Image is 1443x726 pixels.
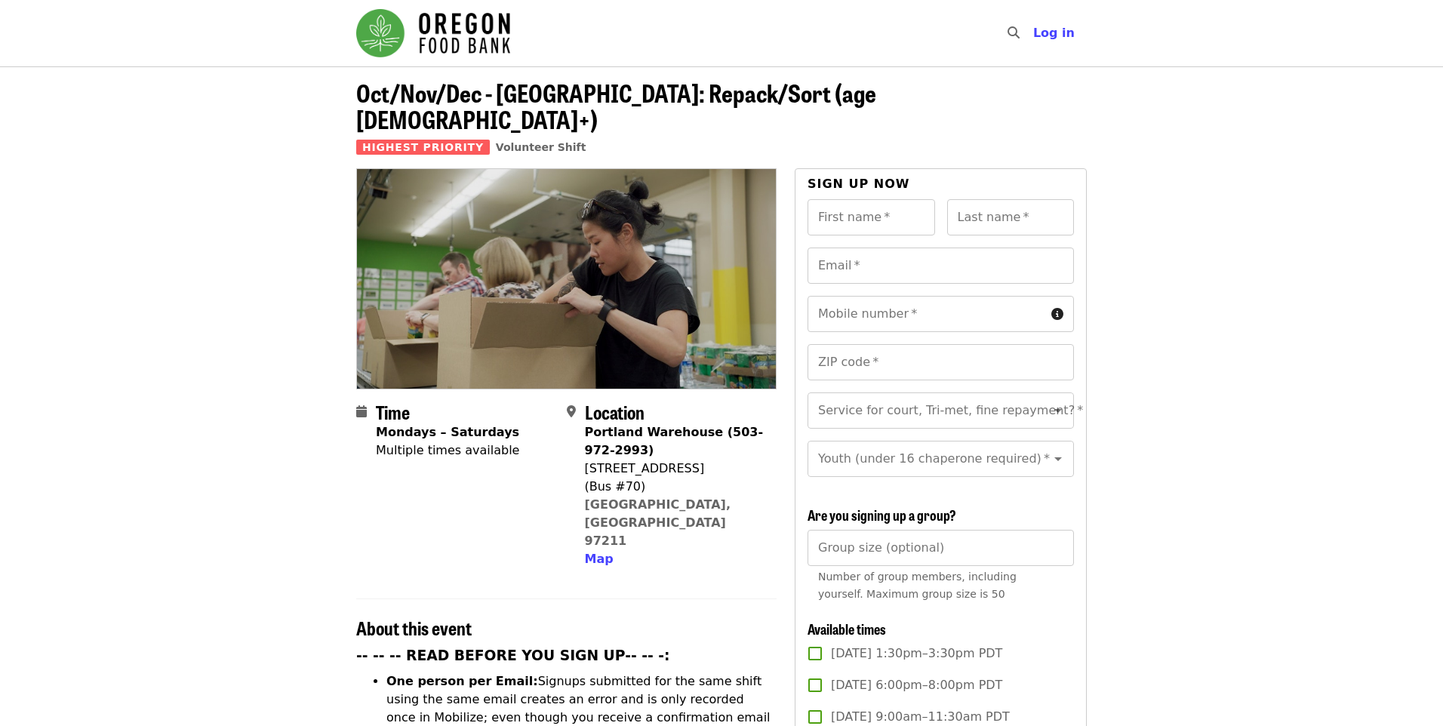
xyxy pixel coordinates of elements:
img: Oregon Food Bank - Home [356,9,510,57]
strong: One person per Email: [386,674,538,688]
input: Mobile number [808,296,1045,332]
span: Sign up now [808,177,910,191]
div: (Bus #70) [585,478,765,496]
button: Log in [1021,18,1087,48]
strong: -- -- -- READ BEFORE YOU SIGN UP-- -- -: [356,648,670,663]
input: First name [808,199,935,235]
span: [DATE] 9:00am–11:30am PDT [831,708,1010,726]
span: About this event [356,614,472,641]
span: [DATE] 6:00pm–8:00pm PDT [831,676,1002,694]
input: Last name [947,199,1075,235]
strong: Portland Warehouse (503-972-2993) [585,425,764,457]
button: Open [1048,400,1069,421]
span: Number of group members, including yourself. Maximum group size is 50 [818,571,1017,600]
input: Email [808,248,1074,284]
img: Oct/Nov/Dec - Portland: Repack/Sort (age 8+) organized by Oregon Food Bank [357,169,776,389]
span: Location [585,398,645,425]
span: [DATE] 1:30pm–3:30pm PDT [831,644,1002,663]
span: Available times [808,619,886,638]
button: Open [1048,448,1069,469]
a: [GEOGRAPHIC_DATA], [GEOGRAPHIC_DATA] 97211 [585,497,731,548]
span: Highest Priority [356,140,490,155]
i: circle-info icon [1051,307,1063,321]
input: Search [1029,15,1041,51]
i: calendar icon [356,405,367,419]
strong: Mondays – Saturdays [376,425,519,439]
i: search icon [1008,26,1020,40]
span: Are you signing up a group? [808,505,956,525]
button: Map [585,550,614,568]
span: Oct/Nov/Dec - [GEOGRAPHIC_DATA]: Repack/Sort (age [DEMOGRAPHIC_DATA]+) [356,75,876,137]
span: Time [376,398,410,425]
div: [STREET_ADDRESS] [585,460,765,478]
span: Log in [1033,26,1075,40]
input: ZIP code [808,344,1074,380]
div: Multiple times available [376,441,519,460]
a: Volunteer Shift [496,141,586,153]
input: [object Object] [808,530,1074,566]
span: Map [585,552,614,566]
i: map-marker-alt icon [567,405,576,419]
